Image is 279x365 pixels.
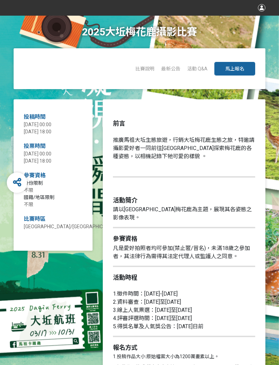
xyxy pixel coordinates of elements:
[113,344,137,351] strong: 報名方式
[113,137,255,160] span: 推廣馬祖大坵生態旅遊，行銷大坵梅花鹿生態之旅，特邀請攝影愛好者一同前往[GEOGRAPHIC_DATA]探索梅花鹿的各種姿態，以相機記錄下牠可愛的樣貌
[113,245,250,260] span: 凡是愛好拍照者均可參加(禁止匿/冒名)，未滿18歲之參加者，其法律行為需得其法定代理人或監護人之同意。
[113,235,137,242] strong: 參賽資格
[113,323,203,330] span: 5.得獎名單及人氣獎公告：[DATE]日前
[24,187,33,193] span: 不限
[113,120,125,127] strong: 前言
[214,62,255,76] button: 馬上報名
[225,66,244,71] span: 馬上報名
[24,195,54,200] span: 國籍/地區限制
[24,122,51,127] span: [DATE] 00:00
[113,206,252,221] span: 請以[GEOGRAPHIC_DATA]梅花鹿為主題，展現其各姿態之影像表現。
[24,151,51,156] span: [DATE] 00:00
[82,16,197,48] h1: 2025大坵梅花鹿攝影比賽
[24,216,46,222] span: 比賽時區
[113,307,192,313] span: 3.線上人氣票選：[DATE]至[DATE]
[24,143,46,149] span: 投票時間
[113,315,192,321] span: 4.評審評選時間：[DATE]至[DATE]
[24,180,43,186] span: 身份限制
[135,66,154,71] a: 比賽說明
[113,274,137,281] strong: 活動時程
[187,66,208,71] a: 活動 Q&A
[24,202,33,207] span: 不限
[24,172,46,179] span: 參賽資格
[113,197,137,204] strong: 活動簡介
[24,158,51,164] span: [DATE] 18:00
[113,299,181,305] span: 2.資料審查：[DATE]至[DATE]
[113,291,178,297] span: 1.徵件時間：[DATE]-[DATE]
[161,66,180,71] a: 最新公告
[113,353,255,360] p: 1.投稿作品大小:原始檔案大小為1200萬畫素以上。
[24,114,46,120] span: 投稿時間
[24,129,51,134] span: [DATE] 18:00
[201,153,207,160] span: 。
[24,224,119,229] span: [GEOGRAPHIC_DATA]/[GEOGRAPHIC_DATA]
